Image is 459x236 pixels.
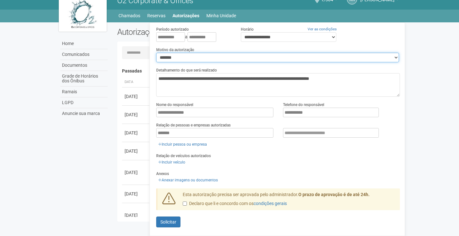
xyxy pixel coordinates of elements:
th: Data [122,77,151,88]
div: [DATE] [125,148,148,154]
a: Ramais [60,87,108,97]
label: Detalhamento do que será realizado [156,67,217,73]
div: [DATE] [125,111,148,118]
h4: Passadas [122,69,396,73]
div: [DATE] [125,169,148,176]
a: Incluir pessoa ou empresa [156,141,209,148]
label: Período autorizado [156,27,189,32]
div: [DATE] [125,191,148,197]
a: Incluir veículo [156,159,187,166]
a: condições gerais [254,201,287,206]
a: Documentos [60,60,108,71]
label: Telefone do responsável [283,102,324,108]
a: Anexar imagens ou documentos [156,177,220,184]
div: a [156,32,231,42]
input: Declaro que li e concordo com oscondições gerais [183,202,187,206]
div: [DATE] [125,93,148,100]
label: Declaro que li e concordo com os [183,201,287,207]
button: Solicitar [156,217,180,227]
span: Solicitar [160,219,176,225]
a: LGPD [60,97,108,108]
a: Ver as condições [308,27,337,31]
a: Chamados [119,11,140,20]
a: Minha Unidade [206,11,236,20]
label: Relação de pessoas e empresas autorizadas [156,122,231,128]
label: Nome do responsável [156,102,193,108]
a: Home [60,38,108,49]
a: Reservas [147,11,165,20]
div: [DATE] [125,212,148,218]
label: Anexos [156,171,169,177]
a: Grade de Horários dos Ônibus [60,71,108,87]
label: Relação de veículos autorizados [156,153,211,159]
a: Anuncie sua marca [60,108,108,119]
a: Comunicados [60,49,108,60]
div: [DATE] [125,130,148,136]
h2: Autorizações [117,27,254,37]
label: Horário [241,27,254,32]
label: Motivo da autorização [156,47,194,53]
a: Autorizações [172,11,199,20]
div: Esta autorização precisa ser aprovada pelo administrador. [178,192,400,210]
strong: O prazo de aprovação é de até 24h. [298,192,370,197]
